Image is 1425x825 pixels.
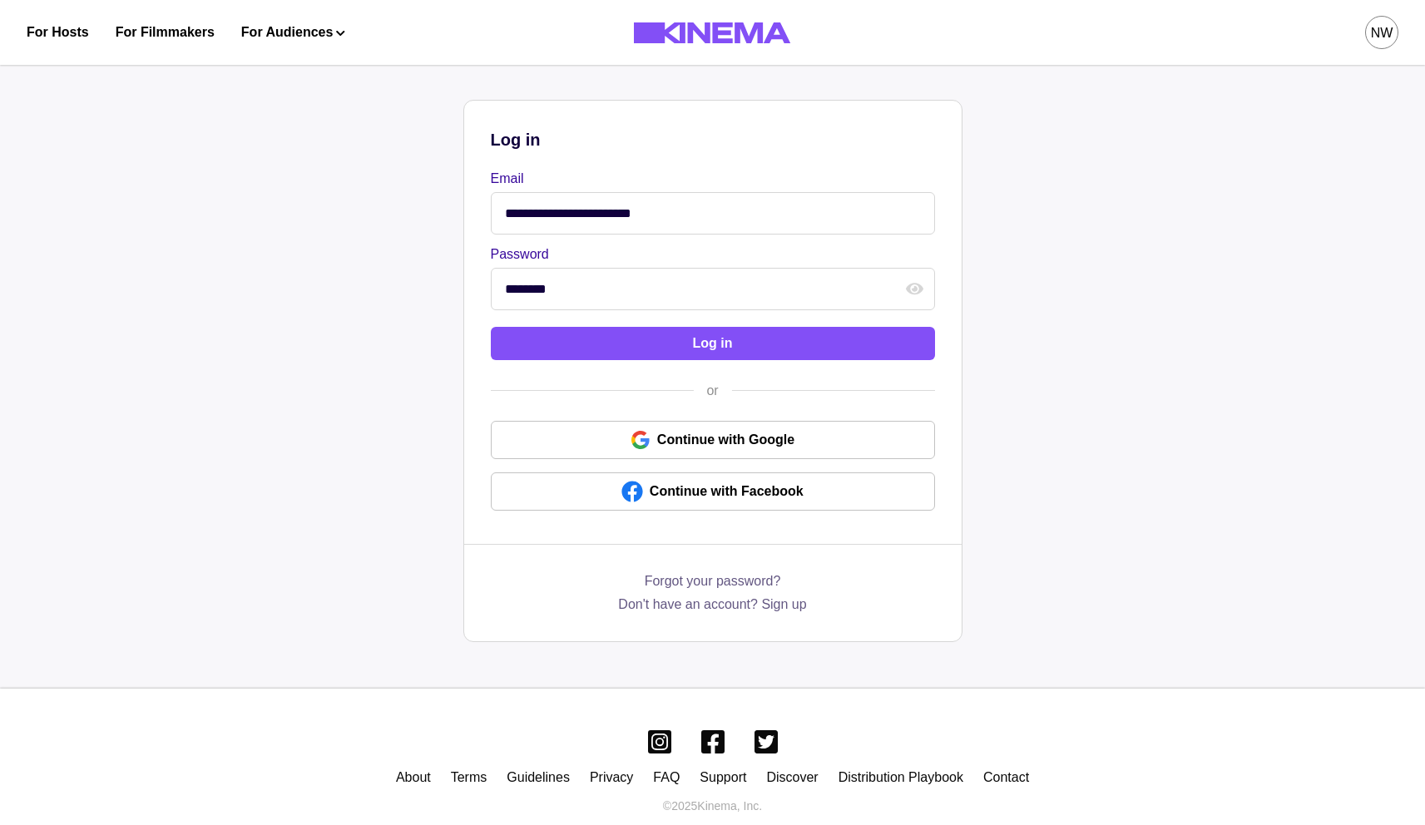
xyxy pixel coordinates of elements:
[645,571,781,595] a: Forgot your password?
[983,770,1029,784] a: Contact
[766,770,818,784] a: Discover
[618,595,806,615] a: Don't have an account? Sign up
[241,22,345,42] button: For Audiences
[663,798,762,815] p: © 2025 Kinema, Inc.
[590,770,633,784] a: Privacy
[27,22,89,42] a: For Hosts
[902,276,928,303] button: hide password
[491,472,935,511] a: Continue with Facebook
[693,381,731,401] div: or
[116,22,215,42] a: For Filmmakers
[653,770,680,784] a: FAQ
[491,169,925,189] label: Email
[491,421,935,459] a: Continue with Google
[491,327,935,360] button: Log in
[700,770,746,784] a: Support
[491,127,935,152] p: Log in
[1371,23,1393,43] div: NW
[839,770,963,784] a: Distribution Playbook
[491,245,925,264] label: Password
[507,770,570,784] a: Guidelines
[396,770,431,784] a: About
[451,770,487,784] a: Terms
